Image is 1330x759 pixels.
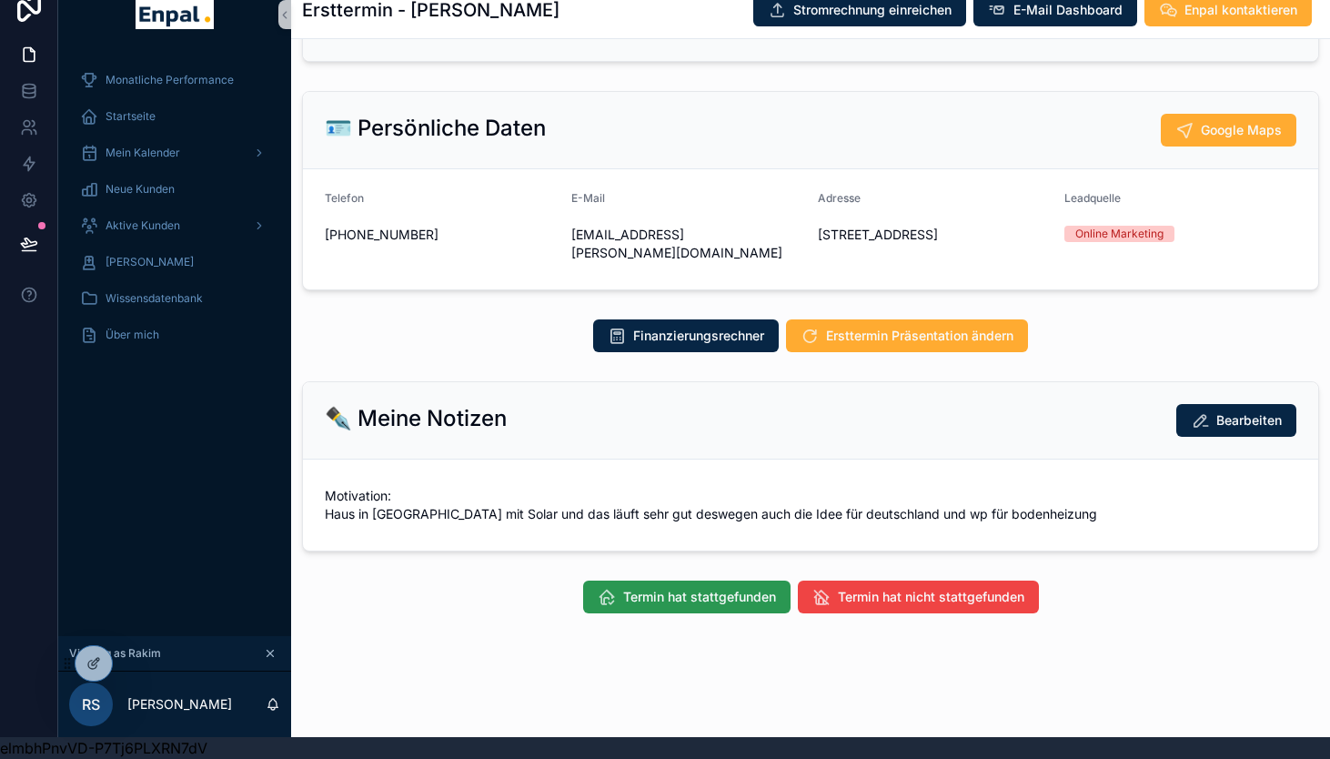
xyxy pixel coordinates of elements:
[633,327,764,345] span: Finanzierungsrechner
[106,182,175,197] span: Neue Kunden
[583,581,791,613] button: Termin hat stattgefunden
[69,246,280,278] a: [PERSON_NAME]
[325,226,557,244] span: [PHONE_NUMBER]
[1075,226,1164,242] div: Online Marketing
[793,1,952,19] span: Stromrechnung einreichen
[106,218,180,233] span: Aktive Kunden
[127,695,232,713] p: [PERSON_NAME]
[69,319,280,351] a: Über mich
[571,226,803,262] span: [EMAIL_ADDRESS][PERSON_NAME][DOMAIN_NAME]
[593,319,779,352] button: Finanzierungsrechner
[69,646,161,661] span: Viewing as Rakim
[69,100,280,133] a: Startseite
[818,226,1050,244] span: [STREET_ADDRESS]
[325,191,364,205] span: Telefon
[1184,1,1297,19] span: Enpal kontaktieren
[58,51,291,375] div: scrollable content
[1013,1,1123,19] span: E-Mail Dashboard
[325,114,546,143] h2: 🪪 Persönliche Daten
[325,487,1296,523] span: Motivation: Haus in [GEOGRAPHIC_DATA] mit Solar und das läuft sehr gut deswegen auch die Idee für...
[325,404,507,433] h2: ✒️ Meine Notizen
[798,581,1039,613] button: Termin hat nicht stattgefunden
[1176,404,1296,437] button: Bearbeiten
[106,291,203,306] span: Wissensdatenbank
[82,693,100,715] span: RS
[69,137,280,169] a: Mein Kalender
[69,282,280,315] a: Wissensdatenbank
[106,328,159,342] span: Über mich
[1201,121,1282,139] span: Google Maps
[571,191,605,205] span: E-Mail
[106,146,180,160] span: Mein Kalender
[106,109,156,124] span: Startseite
[1064,191,1121,205] span: Leadquelle
[106,73,234,87] span: Monatliche Performance
[69,209,280,242] a: Aktive Kunden
[69,64,280,96] a: Monatliche Performance
[1161,114,1296,147] button: Google Maps
[623,588,776,606] span: Termin hat stattgefunden
[826,327,1013,345] span: Ersttermin Präsentation ändern
[106,255,194,269] span: [PERSON_NAME]
[69,173,280,206] a: Neue Kunden
[818,191,861,205] span: Adresse
[786,319,1028,352] button: Ersttermin Präsentation ändern
[838,588,1024,606] span: Termin hat nicht stattgefunden
[1216,411,1282,430] span: Bearbeiten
